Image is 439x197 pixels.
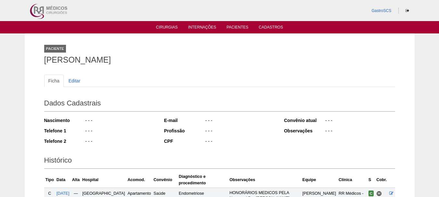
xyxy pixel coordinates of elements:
th: Cobr. [375,172,388,188]
th: S [367,172,375,188]
a: Cadastros [259,25,283,31]
th: Tipo [44,172,55,188]
div: E-mail [164,117,205,124]
a: GastroSCS [371,8,391,13]
a: Cirurgias [156,25,178,31]
a: Pacientes [226,25,248,31]
div: Convênio atual [284,117,325,124]
div: Telefone 1 [44,128,85,134]
div: - - - [85,128,155,136]
div: Profissão [164,128,205,134]
div: - - - [325,128,395,136]
span: Confirmada [368,191,374,196]
th: Acomod. [126,172,152,188]
th: Clínica [337,172,367,188]
div: - - - [85,138,155,146]
div: CPF [164,138,205,144]
th: Equipe [301,172,338,188]
th: Diagnóstico e procedimento [177,172,228,188]
a: Editar [64,75,85,87]
th: Data [55,172,71,188]
i: Sair [406,9,409,13]
th: Convênio [152,172,178,188]
a: [DATE] [57,191,70,196]
a: Ficha [44,75,64,87]
div: - - - [85,117,155,125]
div: Nascimento [44,117,85,124]
th: Hospital [81,172,126,188]
a: Internações [188,25,216,31]
div: Paciente [44,45,66,53]
div: C [45,190,54,197]
th: Observações [228,172,301,188]
div: - - - [205,117,275,125]
h2: Histórico [44,154,395,169]
h1: [PERSON_NAME] [44,56,395,64]
div: Observações [284,128,325,134]
h2: Dados Cadastrais [44,97,395,112]
span: Hospital [376,191,382,196]
div: Telefone 2 [44,138,85,144]
div: - - - [205,128,275,136]
div: - - - [205,138,275,146]
div: - - - [325,117,395,125]
th: Alta [71,172,81,188]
